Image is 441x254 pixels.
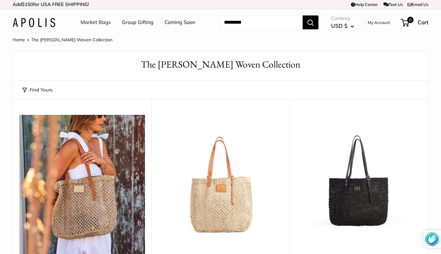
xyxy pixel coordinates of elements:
[407,17,414,23] span: 0
[296,115,422,240] img: Mercado Woven in Black
[122,18,154,27] a: Group Gifting
[13,37,25,43] a: Home
[296,115,422,240] a: Mercado Woven in BlackMercado Woven in Black
[22,1,33,7] span: $150
[384,2,403,7] a: Text Us
[22,86,52,94] button: Find Yours
[31,37,112,43] span: The [PERSON_NAME] Woven Collection
[219,15,303,29] input: Search...
[401,17,428,27] a: 0 Cart
[331,21,354,31] button: USD $
[165,18,195,27] a: Coming Soon
[158,115,283,240] a: Mercado Woven in NaturalMercado Woven in Natural
[303,15,318,29] button: Search
[331,14,354,23] span: Currency
[331,22,347,29] span: USD $
[418,19,428,26] span: Cart
[13,18,55,27] img: Apolis
[81,18,111,27] a: Market Bags
[408,2,428,7] a: Email Us
[425,230,439,248] img: Protected by hCaptcha
[158,115,283,240] img: Mercado Woven in Natural
[22,58,419,71] h1: The [PERSON_NAME] Woven Collection
[351,2,378,7] a: Help Center
[13,36,112,44] nav: Breadcrumb
[368,19,390,26] a: My Account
